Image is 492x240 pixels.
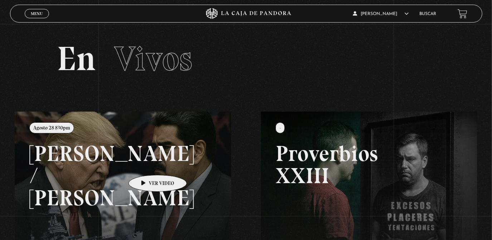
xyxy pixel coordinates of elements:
span: Cerrar [28,18,45,23]
span: Menu [31,11,43,16]
span: [PERSON_NAME] [353,12,409,16]
a: View your shopping cart [458,9,467,19]
h2: En [57,42,435,76]
span: Vivos [115,38,193,79]
a: Buscar [419,12,436,16]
